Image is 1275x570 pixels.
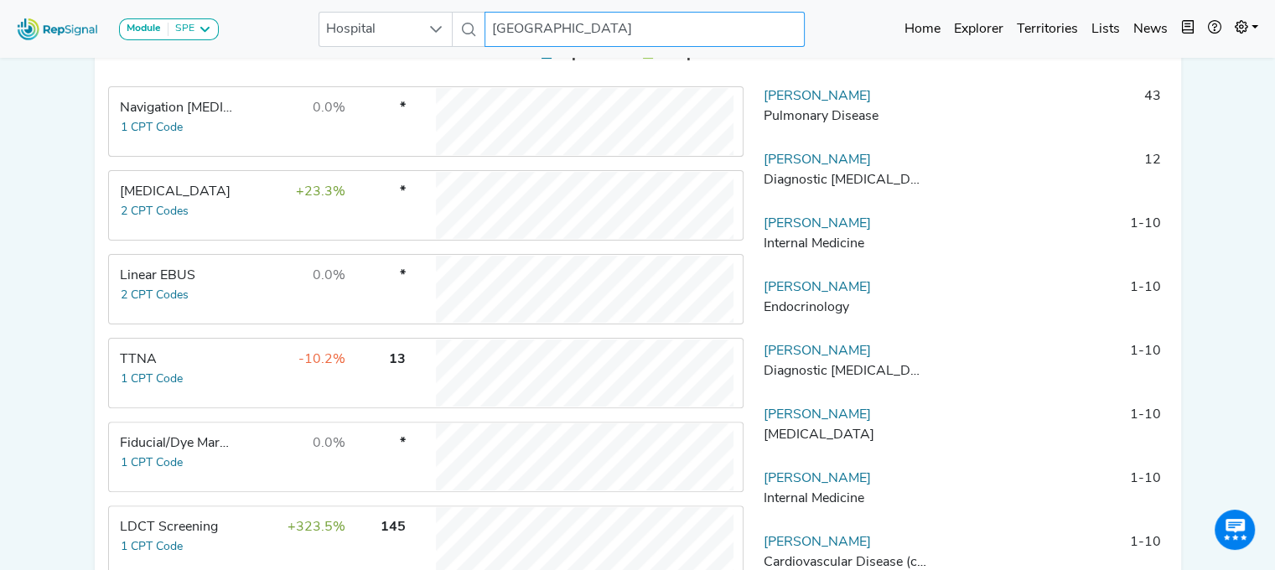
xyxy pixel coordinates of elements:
span: 0.0% [313,269,345,282]
div: Fiducial/Dye Marking [120,433,235,453]
button: Intel Book [1174,13,1201,46]
button: 2 CPT Codes [120,202,189,221]
strong: Module [127,23,161,34]
span: Hospital [319,13,420,46]
div: LDCT Screening [120,517,235,537]
div: Internal Medicine [764,489,926,509]
button: 1 CPT Code [120,370,184,389]
td: 1-10 [933,405,1168,455]
a: [PERSON_NAME] [764,536,871,549]
button: 1 CPT Code [120,453,184,473]
div: Pulmonary Disease [764,106,926,127]
div: Endocrinology [764,298,926,318]
button: 2 CPT Codes [120,286,189,305]
td: 43 [933,86,1168,137]
input: Search a hospital [485,12,805,47]
span: +23.3% [296,185,345,199]
a: Territories [1010,13,1085,46]
div: Navigation Bronchoscopy [120,98,235,118]
div: Transbronchial Biopsy [120,182,235,202]
span: +323.5% [288,521,345,534]
a: [PERSON_NAME] [764,153,871,167]
a: [PERSON_NAME] [764,408,871,422]
a: [PERSON_NAME] [764,472,871,485]
div: Internal Medicine [764,234,926,254]
a: Home [898,13,947,46]
span: 0.0% [313,437,345,450]
span: 145 [381,521,406,534]
div: Radiation Oncology [764,425,926,445]
span: 13 [389,353,406,366]
div: Diagnostic Radiology [764,170,926,190]
a: [PERSON_NAME] [764,281,871,294]
td: 1-10 [933,469,1168,519]
span: 0.0% [313,101,345,115]
td: 1-10 [933,214,1168,264]
a: Explorer [947,13,1010,46]
div: TTNA [120,350,235,370]
a: [PERSON_NAME] [764,345,871,358]
a: [PERSON_NAME] [764,90,871,103]
a: [PERSON_NAME] [764,217,871,231]
td: 12 [933,150,1168,200]
button: 1 CPT Code [120,118,184,137]
div: Diagnostic Radiology [764,361,926,381]
span: -10.2% [298,353,345,366]
div: SPE [168,23,194,36]
a: Lists [1085,13,1127,46]
a: News [1127,13,1174,46]
button: ModuleSPE [119,18,219,40]
td: 1-10 [933,341,1168,391]
td: 1-10 [933,277,1168,328]
div: Linear EBUS [120,266,235,286]
button: 1 CPT Code [120,537,184,557]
